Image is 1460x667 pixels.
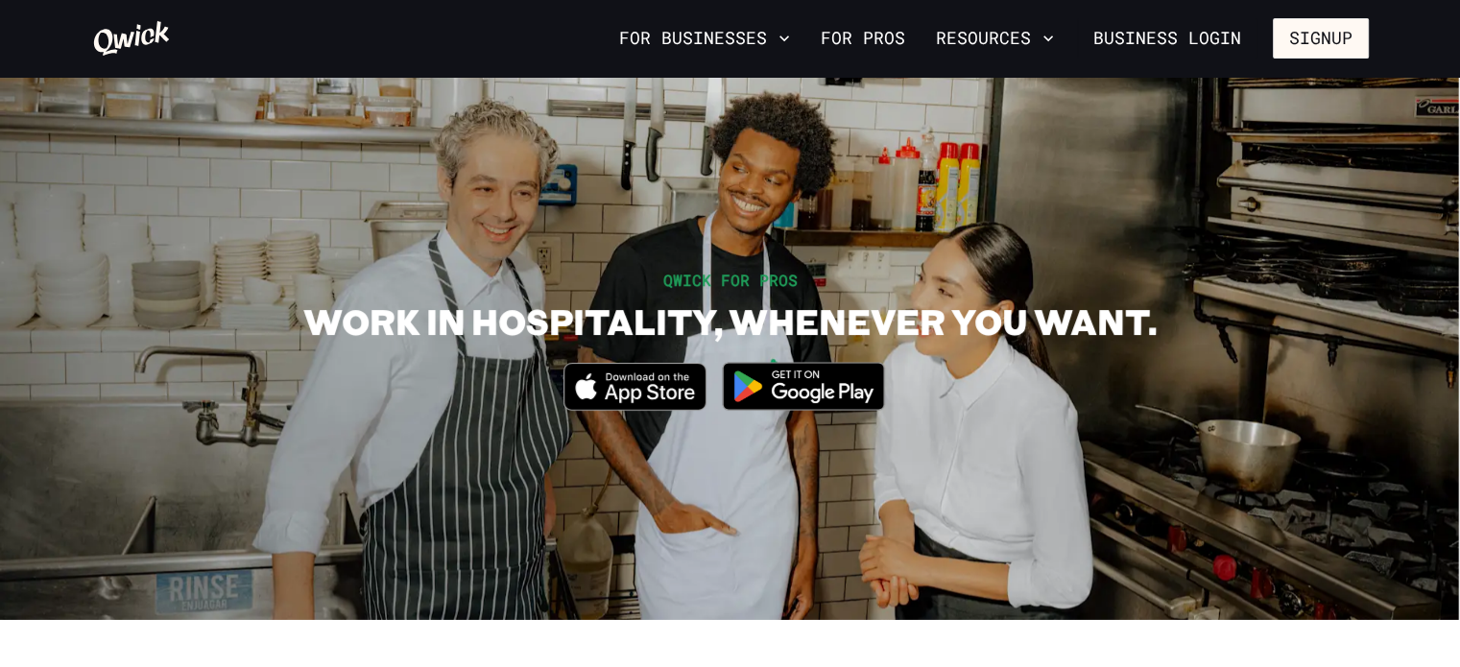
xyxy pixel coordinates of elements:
div: Domain Overview [73,113,172,126]
span: QWICK FOR PROS [663,270,798,290]
img: Get it on Google Play [710,350,897,422]
img: logo_orange.svg [31,31,46,46]
h1: WORK IN HOSPITALITY, WHENEVER YOU WANT. [303,299,1157,343]
div: Domain: [DOMAIN_NAME] [50,50,211,65]
a: For Pros [813,22,913,55]
img: tab_domain_overview_orange.svg [52,111,67,127]
a: Download on the App Store [563,394,707,415]
img: website_grey.svg [31,50,46,65]
div: v 4.0.25 [54,31,94,46]
img: tab_keywords_by_traffic_grey.svg [191,111,206,127]
a: Business Login [1077,18,1257,59]
button: Resources [928,22,1062,55]
div: Keywords by Traffic [212,113,323,126]
button: For Businesses [611,22,798,55]
button: Signup [1273,18,1369,59]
